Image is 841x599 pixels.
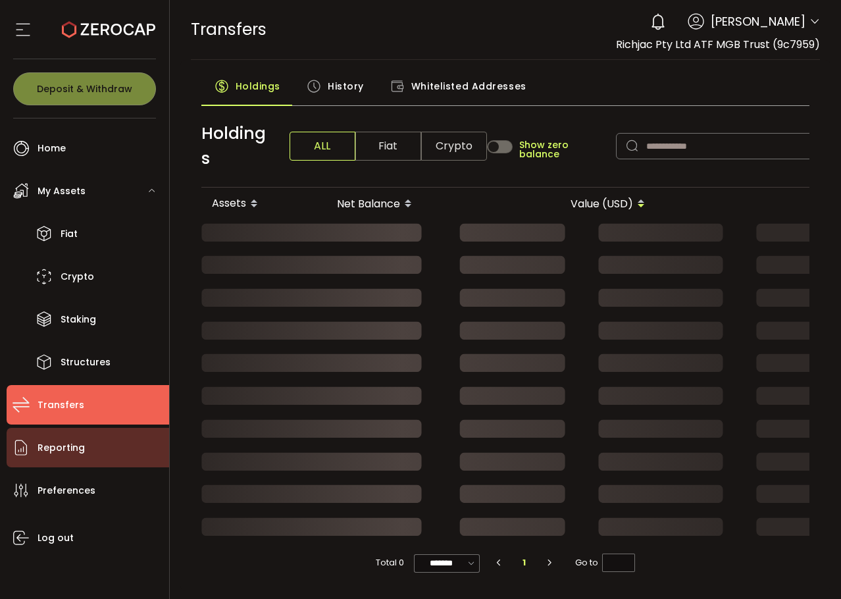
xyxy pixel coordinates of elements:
span: ALL [290,132,355,161]
span: Log out [38,529,74,548]
span: My Assets [38,182,86,201]
span: Crypto [421,132,487,161]
span: Go to [575,554,635,572]
div: Assets [201,193,306,215]
span: Fiat [61,224,78,244]
button: Deposit & Withdraw [13,72,156,105]
span: Structures [61,353,111,372]
span: Total 0 [376,554,404,572]
span: Holdings [236,73,280,99]
span: Transfers [38,396,84,415]
span: [PERSON_NAME] [711,13,805,30]
span: History [328,73,364,99]
span: Home [38,139,66,158]
div: Net Balance [306,193,422,215]
span: Deposit & Withdraw [37,84,132,93]
li: 1 [513,554,536,572]
span: Preferences [38,481,95,500]
iframe: Chat Widget [775,536,841,599]
span: Fiat [355,132,421,161]
span: Holdings [201,121,268,171]
span: Whitelisted Addresses [411,73,526,99]
span: Transfers [191,18,267,41]
div: Value (USD) [539,193,655,215]
span: Show zero balance [519,140,609,159]
span: Reporting [38,438,85,457]
span: Crypto [61,267,94,286]
span: Staking [61,310,96,329]
span: Richjac Pty Ltd ATF MGB Trust (9c7959) [616,37,820,52]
